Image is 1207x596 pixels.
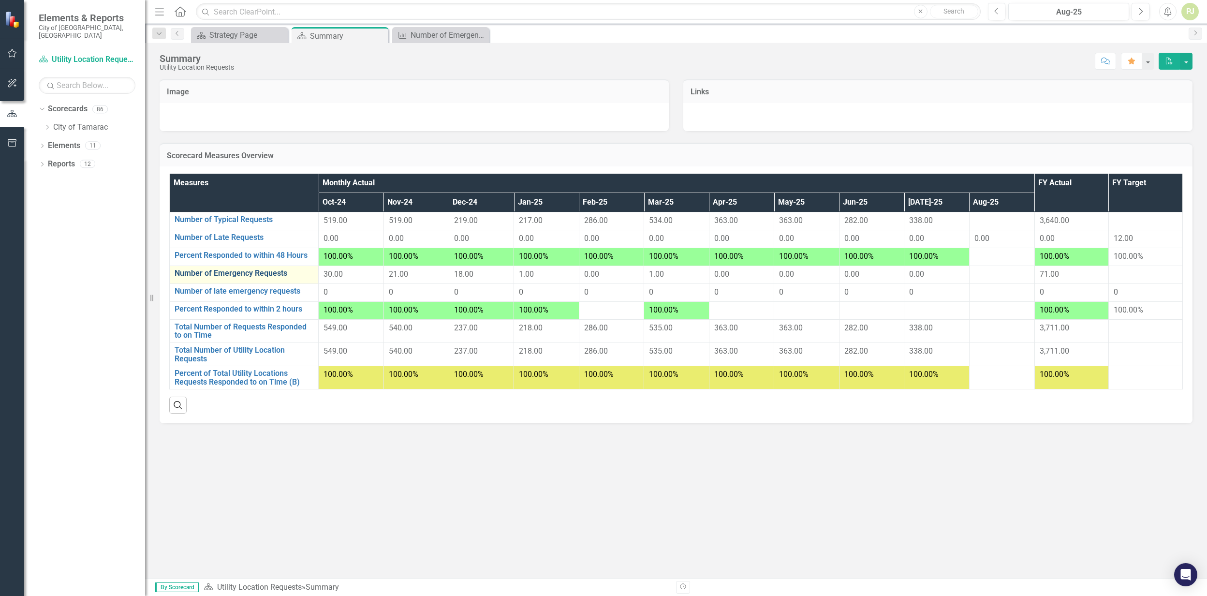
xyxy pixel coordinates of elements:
[48,104,88,115] a: Scorecards
[170,343,319,366] td: Double-Click to Edit Right Click for Context Menu
[389,234,404,243] span: 0.00
[649,252,678,261] span: 100.00%
[649,287,653,297] span: 0
[324,287,328,297] span: 0
[930,5,978,18] button: Search
[170,212,319,230] td: Double-Click to Edit Right Click for Context Menu
[943,7,964,15] span: Search
[714,269,729,279] span: 0.00
[1040,252,1069,261] span: 100.00%
[909,370,939,379] span: 100.00%
[306,582,339,592] div: Summary
[1114,252,1143,261] span: 100.00%
[844,252,874,261] span: 100.00%
[196,3,980,20] input: Search ClearPoint...
[80,160,95,168] div: 12
[175,287,313,296] a: Number of late emergency requests
[92,105,108,113] div: 86
[1040,287,1044,297] span: 0
[779,323,803,332] span: 363.00
[454,323,478,332] span: 237.00
[1040,216,1069,225] span: 3,640.00
[170,230,319,248] td: Double-Click to Edit Right Click for Context Menu
[411,29,486,41] div: Number of Emergency Requests
[389,216,412,225] span: 519.00
[909,234,924,243] span: 0.00
[519,287,523,297] span: 0
[324,305,353,314] span: 100.00%
[217,582,302,592] a: Utility Location Requests
[909,287,913,297] span: 0
[649,323,673,332] span: 535.00
[584,269,599,279] span: 0.00
[167,151,1185,160] h3: Scorecard Measures Overview
[1040,323,1069,332] span: 3,711.00
[779,234,794,243] span: 0.00
[779,252,809,261] span: 100.00%
[209,29,285,41] div: Strategy Page
[909,252,939,261] span: 100.00%
[310,30,386,42] div: Summary
[649,305,678,314] span: 100.00%
[844,269,859,279] span: 0.00
[170,283,319,301] td: Double-Click to Edit Right Click for Context Menu
[175,305,313,313] a: Percent Responded to within 2 hours
[389,269,408,279] span: 21.00
[779,269,794,279] span: 0.00
[53,122,145,133] a: City of Tamarac
[324,370,353,379] span: 100.00%
[714,252,744,261] span: 100.00%
[395,29,486,41] a: Number of Emergency Requests
[39,24,135,40] small: City of [GEOGRAPHIC_DATA], [GEOGRAPHIC_DATA]
[454,370,484,379] span: 100.00%
[779,346,803,356] span: 363.00
[844,346,868,356] span: 282.00
[649,269,664,279] span: 1.00
[175,269,313,278] a: Number of Emergency Requests
[519,370,548,379] span: 100.00%
[167,88,662,96] h3: Image
[1040,269,1059,279] span: 71.00
[519,252,548,261] span: 100.00%
[909,216,933,225] span: 338.00
[584,370,614,379] span: 100.00%
[1114,234,1133,243] span: 12.00
[170,319,319,343] td: Double-Click to Edit Right Click for Context Menu
[844,370,874,379] span: 100.00%
[844,234,859,243] span: 0.00
[649,216,673,225] span: 534.00
[1040,305,1069,314] span: 100.00%
[714,346,738,356] span: 363.00
[714,370,744,379] span: 100.00%
[1040,234,1055,243] span: 0.00
[324,252,353,261] span: 100.00%
[1181,3,1199,20] button: PJ
[519,269,534,279] span: 1.00
[1040,346,1069,356] span: 3,711.00
[584,216,608,225] span: 286.00
[519,216,543,225] span: 217.00
[175,233,313,242] a: Number of Late Requests
[39,54,135,65] a: Utility Location Requests
[175,323,313,340] a: Total Number of Requests Responded to on Time
[389,323,412,332] span: 540.00
[519,346,543,356] span: 218.00
[170,366,319,389] td: Double-Click to Edit Right Click for Context Menu
[175,369,313,386] a: Percent of Total Utility Locations Requests Responded to on Time (B)
[454,287,458,297] span: 0
[714,234,729,243] span: 0.00
[170,301,319,319] td: Double-Click to Edit Right Click for Context Menu
[714,287,719,297] span: 0
[48,140,80,151] a: Elements
[1174,563,1197,586] div: Open Intercom Messenger
[454,216,478,225] span: 219.00
[584,287,589,297] span: 0
[389,305,418,314] span: 100.00%
[844,216,868,225] span: 282.00
[324,323,347,332] span: 549.00
[779,370,809,379] span: 100.00%
[175,251,313,260] a: Percent Responded to within 48 Hours
[48,159,75,170] a: Reports
[714,216,738,225] span: 363.00
[1012,6,1126,18] div: Aug-25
